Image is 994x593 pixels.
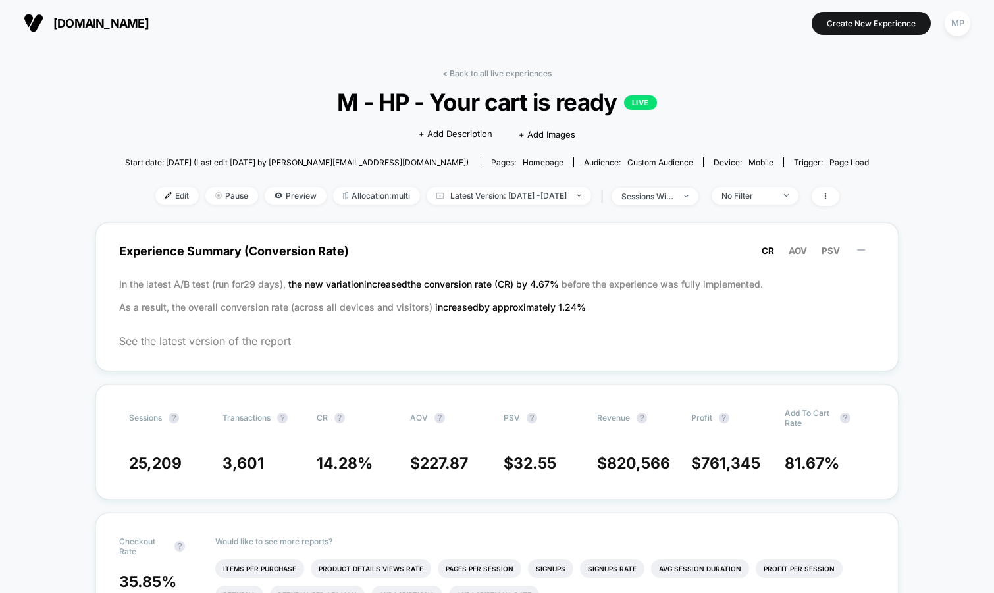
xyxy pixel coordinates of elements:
[812,12,931,35] button: Create New Experience
[215,536,875,546] p: Would like to see more reports?
[215,559,304,578] li: Items Per Purchase
[758,245,778,257] button: CR
[719,413,729,423] button: ?
[597,413,630,423] span: Revenue
[785,245,811,257] button: AOV
[829,157,869,167] span: Page Load
[703,157,783,167] span: Device:
[277,413,288,423] button: ?
[785,408,833,428] span: Add To Cart Rate
[24,13,43,33] img: Visually logo
[701,454,760,473] span: 761,345
[822,245,840,256] span: PSV
[222,413,271,423] span: Transactions
[840,413,850,423] button: ?
[434,413,445,423] button: ?
[343,192,348,199] img: rebalance
[491,157,563,167] div: Pages:
[794,157,869,167] div: Trigger:
[442,68,552,78] a: < Back to all live experiences
[288,278,562,290] span: the new variation increased the conversion rate (CR) by 4.67 %
[651,559,749,578] li: Avg Session Duration
[436,192,444,199] img: calendar
[691,454,760,473] span: $
[169,413,179,423] button: ?
[119,334,875,348] span: See the latest version of the report
[317,454,373,473] span: 14.28 %
[317,413,328,423] span: CR
[624,95,657,110] p: LIVE
[519,129,575,140] span: + Add Images
[215,192,222,199] img: end
[785,454,839,473] span: 81.67 %
[174,541,185,552] button: ?
[784,194,789,197] img: end
[125,157,469,167] span: Start date: [DATE] (Last edit [DATE] by [PERSON_NAME][EMAIL_ADDRESS][DOMAIN_NAME])
[818,245,844,257] button: PSV
[427,187,591,205] span: Latest Version: [DATE] - [DATE]
[205,187,258,205] span: Pause
[684,195,689,197] img: end
[438,559,521,578] li: Pages Per Session
[580,559,644,578] li: Signups Rate
[691,413,712,423] span: Profit
[155,187,199,205] span: Edit
[748,157,773,167] span: mobile
[435,301,586,313] span: increased by approximately 1.24 %
[333,187,420,205] span: Allocation: multi
[265,187,327,205] span: Preview
[410,413,428,423] span: AOV
[523,157,563,167] span: homepage
[756,559,843,578] li: Profit Per Session
[163,88,832,116] span: M - HP - Your cart is ready
[222,454,264,473] span: 3,601
[129,454,182,473] span: 25,209
[53,16,149,30] span: [DOMAIN_NAME]
[20,13,153,34] button: [DOMAIN_NAME]
[597,454,670,473] span: $
[607,454,670,473] span: 820,566
[420,454,468,473] span: 227.87
[504,413,520,423] span: PSV
[504,454,556,473] span: $
[627,157,693,167] span: Custom Audience
[598,187,612,206] span: |
[410,454,468,473] span: $
[119,536,168,556] span: Checkout Rate
[119,272,875,319] p: In the latest A/B test (run for 29 days), before the experience was fully implemented. As a resul...
[584,157,693,167] div: Audience:
[119,573,176,591] span: 35.85 %
[637,413,647,423] button: ?
[789,245,807,256] span: AOV
[941,10,974,37] button: MP
[311,559,431,578] li: Product Details Views Rate
[165,192,172,199] img: edit
[419,128,492,141] span: + Add Description
[577,194,581,197] img: end
[513,454,556,473] span: 32.55
[119,236,875,266] span: Experience Summary (Conversion Rate)
[762,245,774,256] span: CR
[721,191,774,201] div: No Filter
[945,11,970,36] div: MP
[528,559,573,578] li: Signups
[129,413,162,423] span: Sessions
[527,413,537,423] button: ?
[334,413,345,423] button: ?
[621,192,674,201] div: sessions with impression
